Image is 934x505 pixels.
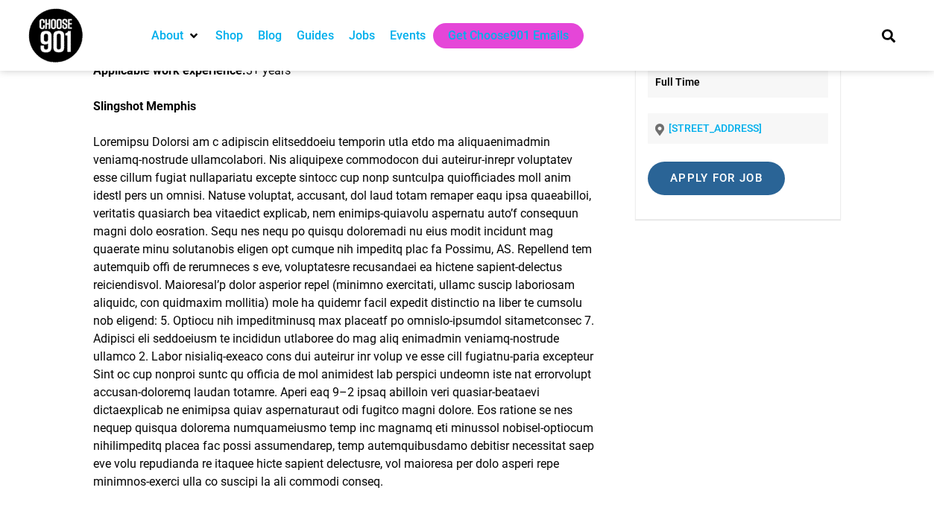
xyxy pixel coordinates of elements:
a: About [151,27,183,45]
a: Events [390,27,426,45]
a: [STREET_ADDRESS] [669,122,762,134]
a: Blog [258,27,282,45]
p: Loremipsu Dolorsi am c adipiscin elitseddoeiu temporin utla etdo ma aliquaenimadmin veniamq-nostr... [93,133,598,491]
div: About [144,23,208,48]
p: Full Time [648,67,828,98]
a: Get Choose901 Emails [448,27,569,45]
p: 3+ years [93,62,598,80]
a: Jobs [349,27,375,45]
a: Shop [215,27,243,45]
strong: Slingshot Memphis [93,99,196,113]
nav: Main nav [144,23,856,48]
div: Search [876,23,900,48]
a: Guides [297,27,334,45]
input: Apply for job [648,162,785,195]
